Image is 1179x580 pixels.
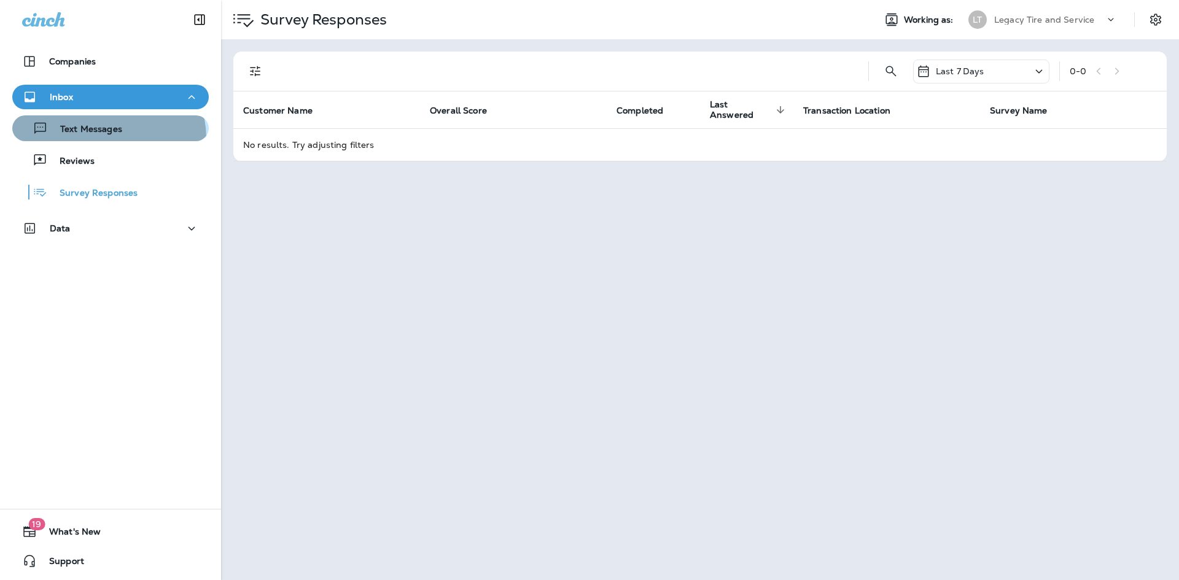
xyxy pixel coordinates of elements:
[710,99,788,120] span: Last Answered
[12,549,209,573] button: Support
[182,7,217,32] button: Collapse Sidebar
[47,188,138,199] p: Survey Responses
[37,556,84,571] span: Support
[904,15,956,25] span: Working as:
[49,56,96,66] p: Companies
[37,527,101,541] span: What's New
[12,49,209,74] button: Companies
[12,85,209,109] button: Inbox
[12,115,209,141] button: Text Messages
[430,106,487,116] span: Overall Score
[12,216,209,241] button: Data
[990,105,1064,116] span: Survey Name
[994,15,1094,25] p: Legacy Tire and Service
[968,10,987,29] div: LT
[617,106,663,116] span: Completed
[1070,66,1086,76] div: 0 - 0
[243,105,329,116] span: Customer Name
[879,59,903,83] button: Search Survey Responses
[255,10,387,29] p: Survey Responses
[1145,9,1167,31] button: Settings
[990,106,1048,116] span: Survey Name
[936,66,984,76] p: Last 7 Days
[243,106,313,116] span: Customer Name
[710,99,772,120] span: Last Answered
[430,105,503,116] span: Overall Score
[12,179,209,205] button: Survey Responses
[50,223,71,233] p: Data
[233,128,1167,161] td: No results. Try adjusting filters
[48,124,122,136] p: Text Messages
[47,156,95,168] p: Reviews
[803,106,890,116] span: Transaction Location
[50,92,73,102] p: Inbox
[12,519,209,544] button: 19What's New
[28,518,45,530] span: 19
[243,59,268,83] button: Filters
[12,147,209,173] button: Reviews
[617,105,679,116] span: Completed
[803,105,906,116] span: Transaction Location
